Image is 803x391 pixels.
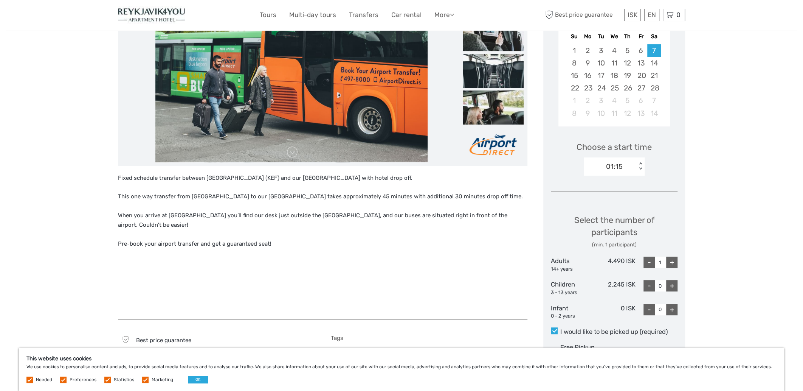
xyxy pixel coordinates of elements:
[634,31,647,42] div: Fr
[567,44,581,57] div: Choose Sunday, February 1st, 2026
[551,289,593,296] div: 3 - 13 years
[289,9,336,20] a: Multi-day tours
[87,12,96,21] button: Open LiveChat chat widget
[581,107,594,120] div: Choose Monday, March 9th, 2026
[675,11,682,19] span: 0
[11,13,85,19] p: We're away right now. Please check back later!
[643,257,655,268] div: -
[647,107,660,120] div: Choose Saturday, March 14th, 2026
[551,241,677,249] div: (min. 1 participant)
[666,280,677,291] div: +
[637,162,643,170] div: < >
[551,257,593,273] div: Adults
[647,94,660,107] div: Choose Saturday, March 7th, 2026
[594,82,608,94] div: Choose Tuesday, February 24th, 2026
[331,335,528,341] h5: Tags
[551,214,677,249] div: Select the number of participants
[608,44,621,57] div: Choose Wednesday, February 4th, 2026
[581,69,594,82] div: Choose Monday, February 16th, 2026
[594,44,608,57] div: Choose Tuesday, February 3rd, 2026
[593,257,636,273] div: 4.490 ISK
[634,82,647,94] div: Choose Friday, February 27th, 2026
[114,377,134,383] label: Statistics
[567,107,581,120] div: Choose Sunday, March 8th, 2026
[118,6,185,24] img: 6-361f32cd-14e7-48eb-9e68-625e5797bc9e_logo_small.jpg
[581,44,594,57] div: Choose Monday, February 2nd, 2026
[594,107,608,120] div: Choose Tuesday, March 10th, 2026
[647,57,660,69] div: Choose Saturday, February 14th, 2026
[136,337,191,344] span: Best price guarantee
[391,9,422,20] a: Car rental
[260,9,276,20] a: Tours
[551,327,677,336] label: I would like to be picked up (required)
[634,57,647,69] div: Choose Friday, February 13th, 2026
[647,82,660,94] div: Choose Saturday, February 28th, 2026
[118,211,527,230] p: When you arrive at [GEOGRAPHIC_DATA] you’ll find our desk just outside the [GEOGRAPHIC_DATA], and...
[621,57,634,69] div: Choose Thursday, February 12th, 2026
[463,17,524,51] img: 72e0fd5821c449a780bf4469b3924d63_slider_thumbnail.jpeg
[118,239,527,249] p: Pre-book your airport transfer and get a guaranteed seat!
[644,9,659,21] div: EN
[621,94,634,107] div: Choose Thursday, March 5th, 2026
[606,162,623,171] div: 01:15
[188,376,208,383] button: OK
[594,57,608,69] div: Choose Tuesday, February 10th, 2026
[593,304,636,320] div: 0 ISK
[643,304,655,315] div: -
[567,94,581,107] div: Choose Sunday, March 1st, 2026
[567,82,581,94] div: Choose Sunday, February 22nd, 2026
[152,377,173,383] label: Marketing
[560,344,595,351] span: Free Pickup
[577,141,652,153] span: Choose a start time
[463,127,524,161] img: 0a5a2d1f390746e2a23cee12bb0ceab3_slider_thumbnail.png
[634,69,647,82] div: Choose Friday, February 20th, 2026
[621,31,634,42] div: Th
[463,90,524,125] img: 496885bbd42d40e4a000c00b088f39ab_slider_thumbnail.jpeg
[608,94,621,107] div: Choose Wednesday, March 4th, 2026
[118,192,527,202] p: This one way transfer from [GEOGRAPHIC_DATA] to our [GEOGRAPHIC_DATA] takes approximately 45 minu...
[594,31,608,42] div: Tu
[567,69,581,82] div: Choose Sunday, February 15th, 2026
[567,31,581,42] div: Su
[647,69,660,82] div: Choose Saturday, February 21st, 2026
[608,31,621,42] div: We
[621,82,634,94] div: Choose Thursday, February 26th, 2026
[608,107,621,120] div: Choose Wednesday, March 11th, 2026
[647,31,660,42] div: Sa
[463,54,524,88] img: 82d76ff166a641f18b5ae586bdf612c3_slider_thumbnail.jpeg
[543,9,622,21] span: Best price guarantee
[349,9,378,20] a: Transfers
[666,304,677,315] div: +
[628,11,637,19] span: ISK
[561,44,667,120] div: month 2026-02
[594,94,608,107] div: Choose Tuesday, March 3rd, 2026
[70,377,96,383] label: Preferences
[36,377,52,383] label: Needed
[551,304,593,320] div: Infant
[551,266,593,273] div: 14+ years
[634,107,647,120] div: Choose Friday, March 13th, 2026
[634,44,647,57] div: Choose Friday, February 6th, 2026
[621,69,634,82] div: Choose Thursday, February 19th, 2026
[19,348,784,391] div: We use cookies to personalise content and ads, to provide social media features and to analyse ou...
[551,313,593,320] div: 0 - 2 years
[567,57,581,69] div: Choose Sunday, February 8th, 2026
[581,31,594,42] div: Mo
[551,280,593,296] div: Children
[608,69,621,82] div: Choose Wednesday, February 18th, 2026
[621,44,634,57] div: Choose Thursday, February 5th, 2026
[643,280,655,291] div: -
[581,82,594,94] div: Choose Monday, February 23rd, 2026
[593,280,636,296] div: 2.245 ISK
[666,257,677,268] div: +
[118,173,527,183] p: Fixed schedule transfer between [GEOGRAPHIC_DATA] (KEF) and our [GEOGRAPHIC_DATA] with hotel drop...
[608,82,621,94] div: Choose Wednesday, February 25th, 2026
[608,57,621,69] div: Choose Wednesday, February 11th, 2026
[434,9,454,20] a: More
[26,355,777,362] h5: This website uses cookies
[634,94,647,107] div: Choose Friday, March 6th, 2026
[581,57,594,69] div: Choose Monday, February 9th, 2026
[581,94,594,107] div: Choose Monday, March 2nd, 2026
[594,69,608,82] div: Choose Tuesday, February 17th, 2026
[621,107,634,120] div: Choose Thursday, March 12th, 2026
